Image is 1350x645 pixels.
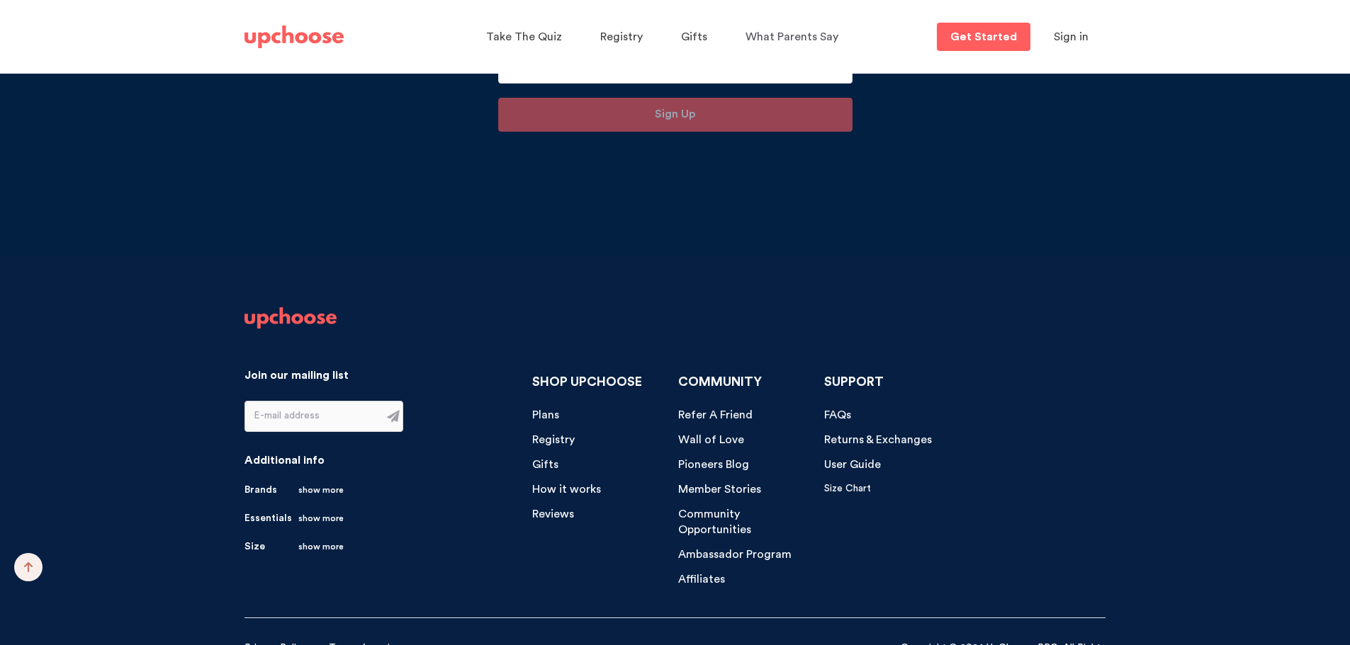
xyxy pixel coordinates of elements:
span: Registry [600,31,643,42]
a: Member Stories [678,481,761,498]
span: FAQs [824,409,851,421]
a: Size [244,540,344,554]
a: Plans [532,407,559,423]
img: UpChoose [244,25,344,48]
span: show more [298,483,344,497]
a: Gifts [532,457,558,473]
p: Sign Up [655,105,695,124]
a: Affiliates [678,571,725,588]
a: Returns & Exchanges [824,432,932,448]
span: Registry [532,434,575,445]
span: Returns & Exchanges [824,434,932,445]
span: Plans [532,409,559,421]
a: How it works [532,481,601,498]
span: Wall of Love [678,434,744,445]
a: UpChoose [244,23,344,52]
a: Brands [244,483,344,497]
a: FAQs [824,407,851,423]
span: Size Chart [824,484,871,493]
a: Wall of Love [678,432,744,448]
span: Join our mailing list [244,370,349,381]
span: SUPPORT [824,375,884,388]
span: User Guide [824,459,881,470]
span: Take The Quiz [486,31,562,42]
button: Sign in [1036,23,1106,51]
span: show more [298,511,344,525]
span: Community Opportunities [678,508,751,536]
a: Registry [532,432,575,448]
span: Reviews [532,508,574,520]
span: How it works [532,484,601,495]
a: Essentials [244,511,344,525]
a: Registry [600,23,647,51]
a: Community Opportunities [678,506,814,539]
a: Reviews [532,506,574,523]
img: UpChoose [244,307,337,329]
button: Sign Up [498,98,853,132]
p: Get Started [950,31,1017,42]
span: What Parents Say [746,31,838,42]
span: Sign in [1054,31,1089,42]
span: show more [298,540,344,554]
a: Ambassador Program [678,547,792,563]
span: Additional info [244,455,325,466]
a: Size Chart [824,481,871,496]
span: Affiliates [678,573,725,585]
span: Pioneers Blog [678,459,749,470]
a: Get Started [937,23,1030,51]
span: SHOP UPCHOOSE [532,375,642,388]
input: E-mail address [245,401,378,431]
span: Ambassador Program [678,549,792,560]
a: UpChoose [244,307,337,336]
a: Pioneers Blog [678,457,749,473]
span: Gifts [681,31,707,42]
a: Refer A Friend [678,407,753,423]
span: Member Stories [678,484,761,495]
a: What Parents Say [746,23,843,51]
span: Gifts [532,459,558,470]
a: Gifts [681,23,711,51]
span: Refer A Friend [678,409,753,421]
span: COMMUNITY [678,375,762,388]
a: Take The Quiz [486,23,566,51]
a: User Guide [824,457,881,473]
